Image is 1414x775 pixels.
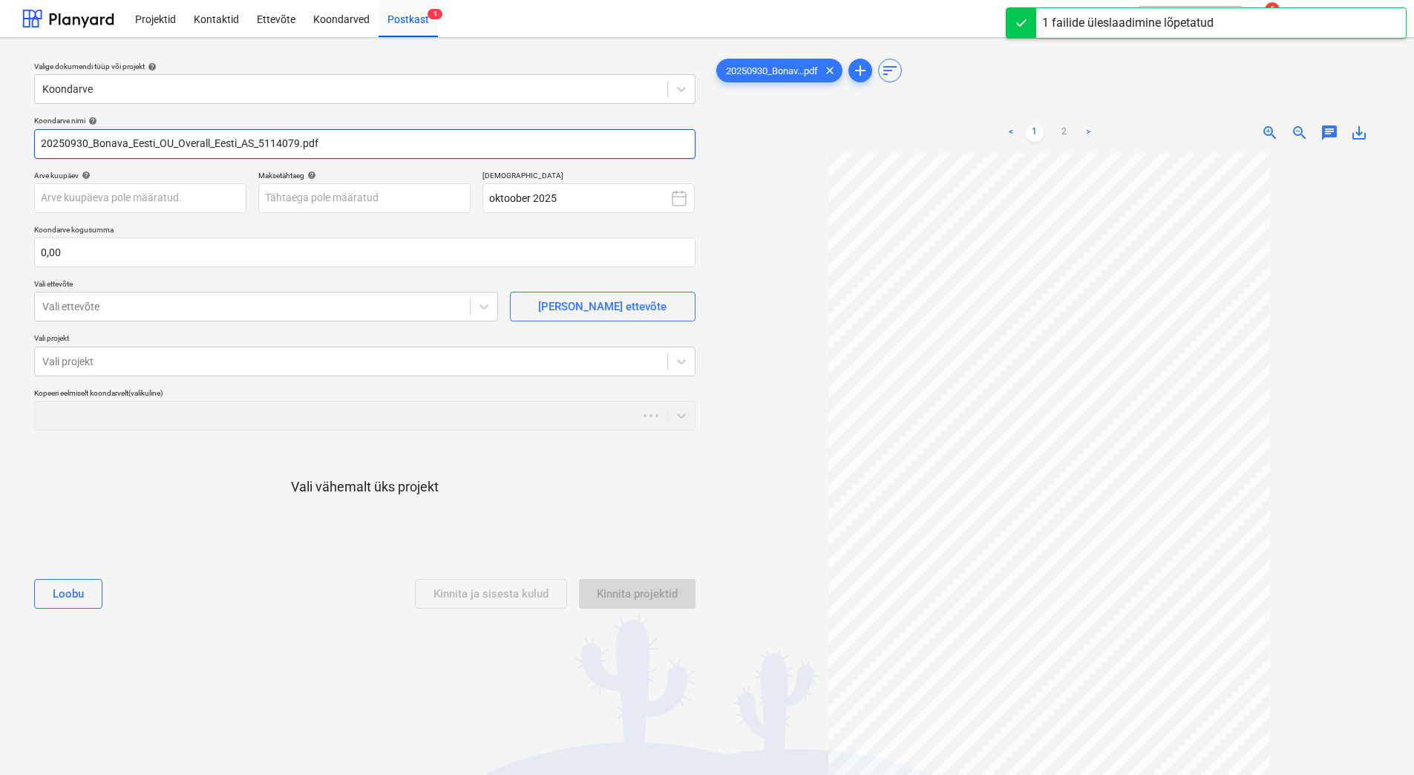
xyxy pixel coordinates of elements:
span: clear [821,62,839,79]
div: Maksetähtaeg [258,171,471,180]
button: oktoober 2025 [482,183,695,213]
a: Previous page [1002,124,1020,142]
div: 1 failide üleslaadimine lõpetatud [1042,14,1214,32]
p: Koondarve kogusumma [34,225,695,238]
div: Arve kuupäev [34,171,246,180]
span: help [145,62,157,71]
a: Next page [1079,124,1097,142]
div: Koondarve nimi [34,116,695,125]
button: [PERSON_NAME] ettevõte [510,292,695,321]
div: [PERSON_NAME] ettevõte [538,297,667,316]
a: Page 2 [1055,124,1073,142]
span: add [851,62,869,79]
span: zoom_out [1291,124,1309,142]
iframe: Chat Widget [1340,704,1414,775]
p: Vali ettevõte [34,279,498,292]
input: Koondarve nimi [34,129,695,159]
input: Tähtaega pole määratud [258,183,471,213]
span: 20250930_Bonav...pdf [717,65,827,76]
p: Vali vähemalt üks projekt [291,478,439,496]
button: Loobu [34,579,102,609]
span: save_alt [1350,124,1368,142]
input: Koondarve kogusumma [34,238,695,267]
span: sort [881,62,899,79]
p: [DEMOGRAPHIC_DATA] [482,171,695,183]
div: Kopeeri eelmiselt koondarvelt (valikuline) [34,388,695,398]
span: help [79,171,91,180]
a: Page 1 is your current page [1026,124,1044,142]
span: help [304,171,316,180]
input: Arve kuupäeva pole määratud. [34,183,246,213]
span: 1 [428,9,442,19]
p: Vali projekt [34,333,695,346]
div: 20250930_Bonav...pdf [716,59,842,82]
div: Valige dokumendi tüüp või projekt [34,62,695,71]
span: help [85,117,97,125]
div: Loobu [53,584,84,604]
span: zoom_in [1261,124,1279,142]
span: chat [1320,124,1338,142]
